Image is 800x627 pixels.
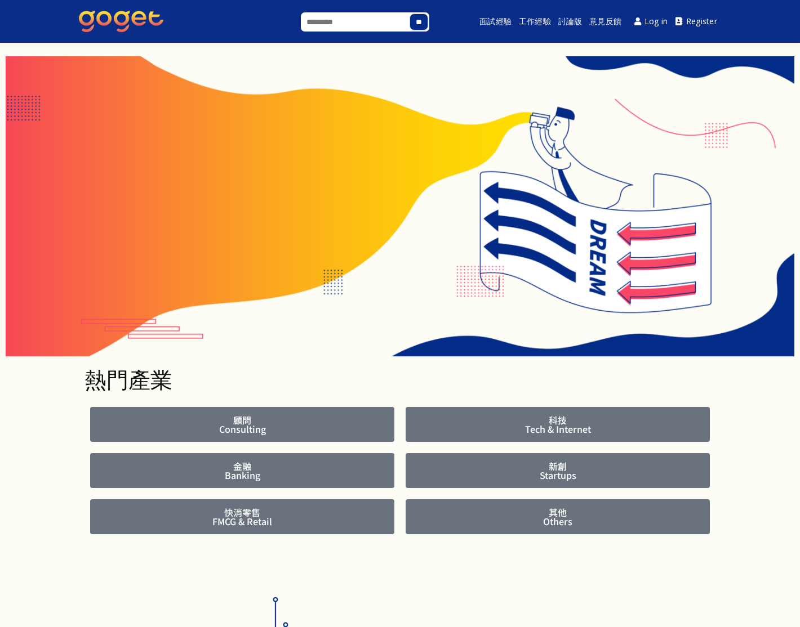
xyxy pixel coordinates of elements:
a: 意見反饋 [588,3,623,39]
span: 顧問 Consulting [219,415,266,433]
a: 快消零售FMCG & Retail [90,499,394,534]
span: 快消零售 FMCG & Retail [212,508,272,526]
img: GoGet [79,11,163,32]
a: 面試經驗 [478,3,513,39]
nav: Main menu [459,3,721,39]
a: 其他Others [406,499,710,534]
a: 工作經驗 [517,3,553,39]
a: 科技Tech & Internet [406,407,710,442]
span: 科技 Tech & Internet [525,415,591,433]
span: 其他 Others [543,508,572,526]
a: 新創Startups [406,453,710,488]
h1: 熱門產業 [85,368,715,390]
a: Register [672,9,721,34]
a: 討論版 [557,3,584,39]
span: 金融 Banking [225,462,260,480]
a: 金融Banking [90,453,394,488]
a: Log in [630,9,672,34]
a: 顧問Consulting [90,407,394,442]
span: 新創 Startups [540,462,576,480]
